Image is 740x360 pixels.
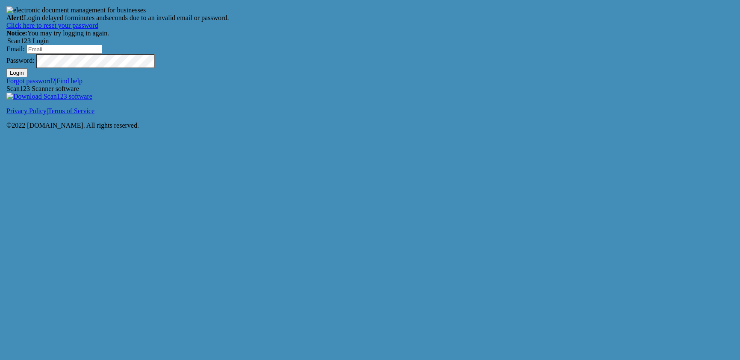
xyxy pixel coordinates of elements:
div: Login delayed for minutes and seconds due to an invalid email or password. [6,14,734,29]
a: Terms of Service [48,107,94,114]
img: electronic document management for businesses [6,6,146,14]
a: Click here to reset your password [6,22,98,29]
a: Find help [56,77,83,85]
a: Privacy Policy [6,107,47,114]
div: You may try logging in again. [6,29,734,37]
div: Scan123 Scanner software [6,85,734,100]
input: Email [27,45,102,54]
p: | [6,107,734,115]
p: ©2022 [DOMAIN_NAME]. All rights reserved. [6,122,734,129]
label: Email: [6,45,25,53]
button: Login [6,68,27,77]
strong: Notice: [6,29,27,37]
a: Forgot password? [6,77,55,85]
label: Password: [6,57,35,64]
img: Download Scan123 software [6,93,92,100]
strong: Alert! [6,14,24,21]
div: | [6,77,734,85]
legend: Scan123 Login [6,37,734,45]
